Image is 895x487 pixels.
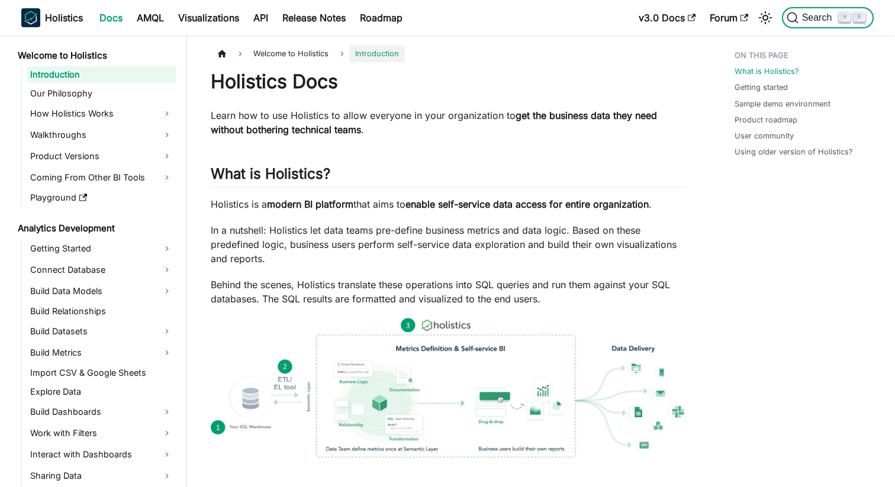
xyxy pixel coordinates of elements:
[756,8,775,27] button: Switch between dark and light mode (currently light mode)
[27,424,176,443] a: Work with Filters
[735,98,830,109] a: Sample demo environment
[799,12,839,23] span: Search
[211,108,687,137] p: Learn how to use Holistics to allow everyone in your organization to .
[349,45,405,62] span: Introduction
[27,125,176,144] a: Walkthroughs
[27,445,176,464] a: Interact with Dashboards
[211,45,233,62] a: Home page
[27,322,176,341] a: Build Datasets
[405,198,649,210] strong: enable self-service data access for entire organization
[247,45,334,62] span: Welcome to Holistics
[267,198,353,210] strong: modern BI platform
[211,318,687,457] img: How Holistics fits in your Data Stack
[703,8,755,27] a: Forum
[27,147,176,166] a: Product Versions
[27,303,176,320] a: Build Relationships
[27,282,176,301] a: Build Data Models
[27,189,176,206] a: Playground
[27,104,176,123] a: How Holistics Works
[27,85,176,102] a: Our Philosophy
[854,12,865,22] kbd: K
[45,11,83,25] b: Holistics
[27,466,176,485] a: Sharing Data
[211,45,687,62] nav: Breadcrumbs
[211,70,687,93] h1: Holistics Docs
[782,7,874,28] button: Search (Command+K)
[14,220,176,237] a: Analytics Development
[735,66,799,77] a: What is Holistics?
[735,114,797,125] a: Product roadmap
[27,260,176,279] a: Connect Database
[27,402,176,421] a: Build Dashboards
[27,239,176,258] a: Getting Started
[353,8,410,27] a: Roadmap
[246,8,275,27] a: API
[21,8,40,27] img: Holistics
[735,146,853,157] a: Using older version of Holistics?
[211,197,687,211] p: Holistics is a that aims to .
[211,165,687,188] h2: What is Holistics?
[27,343,176,362] a: Build Metrics
[27,365,176,381] a: Import CSV & Google Sheets
[27,383,176,400] a: Explore Data
[27,168,176,187] a: Coming From Other BI Tools
[27,66,176,83] a: Introduction
[735,82,788,93] a: Getting started
[130,8,171,27] a: AMQL
[211,278,687,306] p: Behind the scenes, Holistics translate these operations into SQL queries and run them against you...
[9,36,187,487] nav: Docs sidebar
[211,223,687,266] p: In a nutshell: Holistics let data teams pre-define business metrics and data logic. Based on thes...
[735,130,794,141] a: User community
[21,8,83,27] a: HolisticsHolistics
[92,8,130,27] a: Docs
[632,8,703,27] a: v3.0 Docs
[839,12,851,22] kbd: ⌘
[14,47,176,64] a: Welcome to Holistics
[171,8,246,27] a: Visualizations
[275,8,353,27] a: Release Notes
